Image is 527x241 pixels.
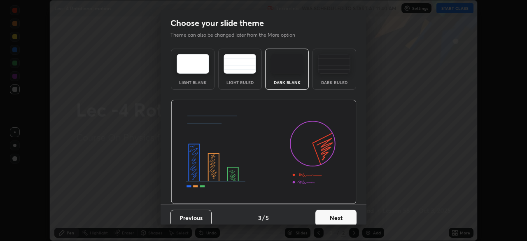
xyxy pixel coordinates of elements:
p: Theme can also be changed later from the More option [170,31,304,39]
h4: 5 [266,213,269,222]
h2: Choose your slide theme [170,18,264,28]
button: Previous [170,210,212,226]
img: darkThemeBanner.d06ce4a2.svg [171,100,357,204]
img: lightRuledTheme.5fabf969.svg [224,54,256,74]
img: darkRuledTheme.de295e13.svg [318,54,350,74]
div: Dark Blank [270,80,303,84]
img: lightTheme.e5ed3b09.svg [177,54,209,74]
div: Light Ruled [224,80,257,84]
img: darkTheme.f0cc69e5.svg [271,54,303,74]
button: Next [315,210,357,226]
div: Light Blank [176,80,209,84]
h4: 3 [258,213,261,222]
h4: / [262,213,265,222]
div: Dark Ruled [318,80,351,84]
